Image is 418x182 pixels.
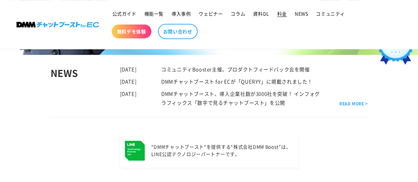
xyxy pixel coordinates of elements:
img: 株式会社DMM Boost [17,22,99,27]
span: 導入事例 [171,11,191,17]
a: コミュニティBooster主催、プロダクトフィードバック会を開催 [161,66,310,73]
time: [DATE] [120,90,137,97]
span: お問い合わせ [163,28,192,34]
span: コラム [231,11,245,17]
span: 公式ガイド [112,11,136,17]
a: ウェビナー [195,7,227,20]
span: ウェビナー [199,11,223,17]
a: 導入事例 [168,7,195,20]
a: 公式ガイド [108,7,140,20]
a: 料金 [273,7,291,20]
a: コラム [227,7,249,20]
span: 料金 [277,11,287,17]
span: NEWS [295,11,308,17]
a: 資料DL [249,7,273,20]
a: DMMチャットブースト for ECが「QUERYY」に掲載されました！ [161,78,313,85]
a: お問い合わせ [158,24,198,39]
a: 機能一覧 [140,7,168,20]
time: [DATE] [120,66,137,73]
div: NEWS [51,65,120,107]
span: コミュニティ [316,11,345,17]
p: “DMMチャットブースト“を提供する “株式会社DMM Boost”は、 LINE公認テクノロジーパートナーです。 [151,143,291,158]
a: 無料デモ体験 [112,24,151,38]
span: 無料デモ体験 [117,28,146,34]
time: [DATE] [120,78,137,85]
span: 機能一覧 [144,11,164,17]
span: 資料DL [253,11,269,17]
a: NEWS [291,7,312,20]
a: DMMチャットブースト、導入企業社数が3000社を突破！ インフォグラフィックス「数字で見るチャットブースト」を公開 [161,90,320,106]
a: コミュニティ [312,7,349,20]
a: READ MORE > [339,100,368,107]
